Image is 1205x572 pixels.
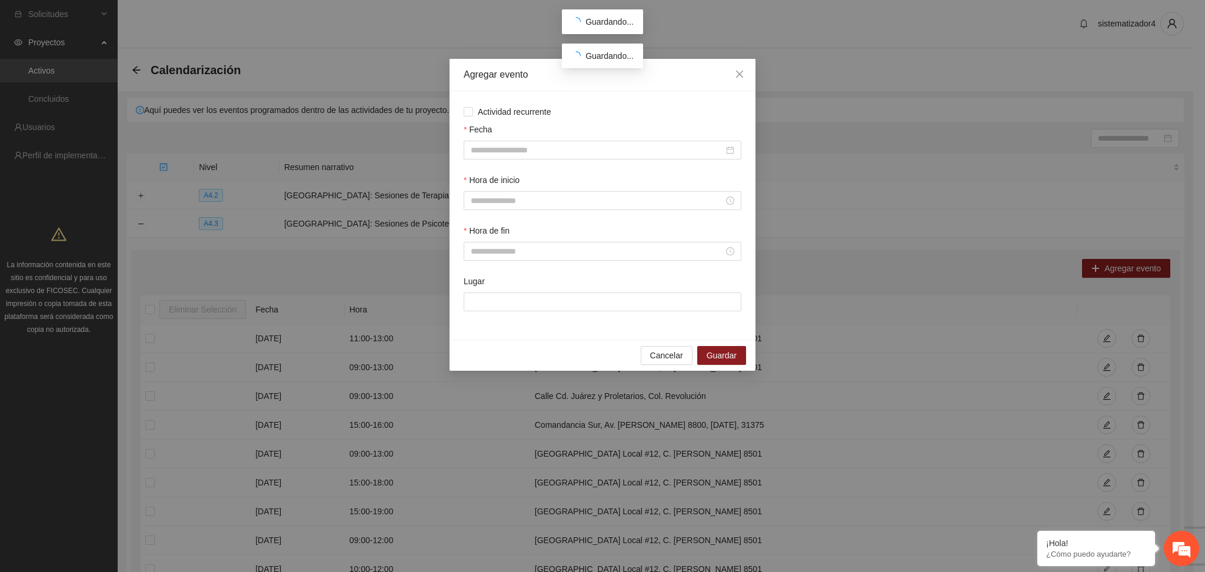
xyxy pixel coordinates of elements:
[724,59,755,91] button: Close
[641,346,693,365] button: Cancelar
[570,15,582,28] span: loading
[650,349,683,362] span: Cancelar
[697,346,746,365] button: Guardar
[1046,550,1146,558] p: ¿Cómo puedo ayudarte?
[707,349,737,362] span: Guardar
[464,123,492,136] label: Fecha
[464,224,510,237] label: Hora de fin
[471,245,724,258] input: Hora de fin
[735,69,744,79] span: close
[570,49,582,62] span: loading
[464,68,741,81] div: Agregar evento
[471,144,724,157] input: Fecha
[1046,538,1146,548] div: ¡Hola!
[585,17,634,26] span: Guardando...
[464,292,741,311] input: Lugar
[585,51,634,61] span: Guardando...
[473,105,556,118] span: Actividad recurrente
[464,174,520,187] label: Hora de inicio
[464,275,485,288] label: Lugar
[471,194,724,207] input: Hora de inicio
